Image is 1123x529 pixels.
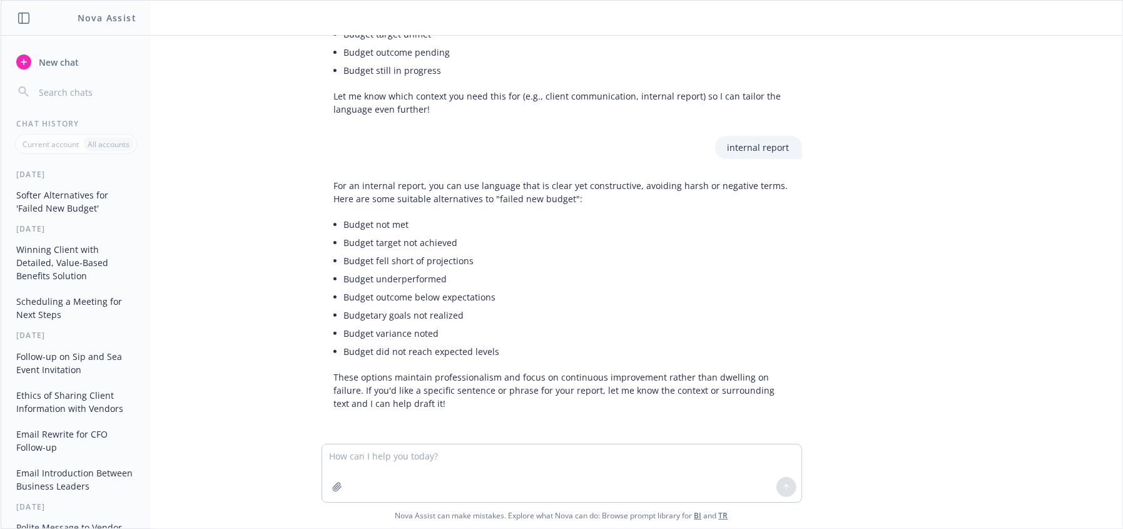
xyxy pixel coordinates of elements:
button: New chat [11,51,141,73]
button: Email Introduction Between Business Leaders [11,463,141,496]
div: [DATE] [1,501,151,512]
h1: Nova Assist [78,11,136,24]
p: For an internal report, you can use language that is clear yet constructive, avoiding harsh or ne... [334,179,790,205]
div: Chat History [1,118,151,129]
li: Budgetary goals not realized [344,306,790,324]
li: Budget did not reach expected levels [344,342,790,361]
a: BI [694,510,702,521]
button: Ethics of Sharing Client Information with Vendors [11,385,141,419]
button: Scheduling a Meeting for Next Steps [11,291,141,325]
div: [DATE] [1,223,151,234]
span: New chat [36,56,79,69]
button: Follow-up on Sip and Sea Event Invitation [11,346,141,380]
input: Search chats [36,83,136,101]
p: Current account [23,139,79,150]
p: All accounts [88,139,130,150]
li: Budget fell short of projections [344,252,790,270]
div: [DATE] [1,330,151,341]
li: Budget underperformed [344,270,790,288]
li: Budget outcome below expectations [344,288,790,306]
div: [DATE] [1,169,151,180]
button: Softer Alternatives for 'Failed New Budget' [11,185,141,218]
button: Email Rewrite for CFO Follow-up [11,424,141,458]
span: Nova Assist can make mistakes. Explore what Nova can do: Browse prompt library for and [6,503,1117,528]
li: Budget not met [344,215,790,234]
li: Budget target not achieved [344,234,790,252]
p: Let me know which context you need this for (e.g., client communication, internal report) so I ca... [334,90,790,116]
li: Budget variance noted [344,324,790,342]
a: TR [719,510,728,521]
li: Budget outcome pending [344,43,790,61]
p: These options maintain professionalism and focus on continuous improvement rather than dwelling o... [334,371,790,410]
li: Budget still in progress [344,61,790,80]
p: internal report [728,141,790,154]
button: Winning Client with Detailed, Value-Based Benefits Solution [11,239,141,286]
